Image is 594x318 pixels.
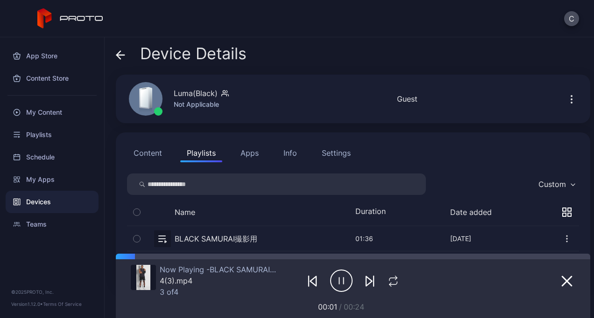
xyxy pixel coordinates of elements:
button: Date added [450,207,492,217]
div: Duration [355,207,393,218]
div: Guest [397,93,417,104]
a: Terms Of Service [43,301,82,307]
div: Info [283,147,297,159]
div: Settings [322,147,351,159]
span: BLACK SAMURAI撮影用 [206,265,292,274]
button: Custom [534,173,579,195]
span: Device Details [140,45,247,62]
button: Settings [315,144,357,162]
span: 00:24 [344,302,364,311]
a: Devices [6,191,99,213]
span: / [339,302,342,311]
a: Schedule [6,146,99,168]
div: Custom [538,180,566,189]
button: Playlists [180,144,222,162]
a: Teams [6,213,99,235]
div: © 2025 PROTO, Inc. [11,288,93,296]
div: 3 of 4 [160,287,279,297]
a: My Apps [6,168,99,191]
span: Version 1.12.0 • [11,301,43,307]
div: Luma(Black) [174,88,218,99]
button: Name [175,207,195,217]
span: 00:01 [318,302,337,311]
a: Content Store [6,67,99,90]
div: 4(3).mp4 [160,276,279,285]
div: Not Applicable [174,99,229,110]
a: My Content [6,101,99,124]
button: Info [277,144,304,162]
div: Now Playing [160,265,279,274]
a: App Store [6,45,99,67]
button: Content [127,144,169,162]
a: Playlists [6,124,99,146]
button: C [564,11,579,26]
button: Apps [234,144,265,162]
